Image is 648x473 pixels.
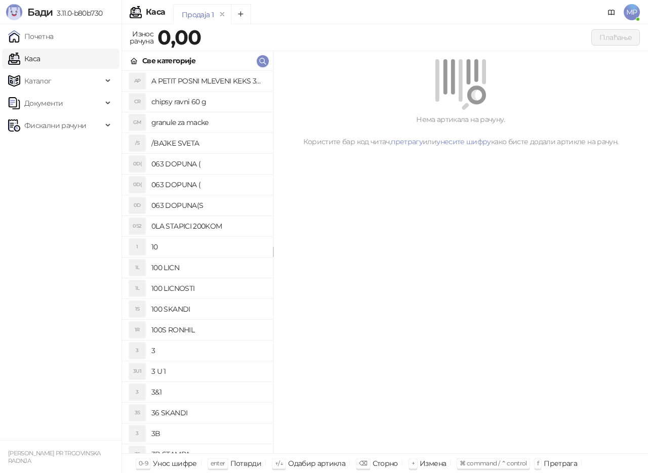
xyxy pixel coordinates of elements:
[460,459,527,467] span: ⌘ command / ⌃ control
[146,8,165,16] div: Каса
[151,197,265,213] h4: 063 DOPUNA(S
[122,71,273,453] div: grid
[420,457,446,470] div: Измена
[151,446,265,462] h4: 3B STAMPA
[151,177,265,193] h4: 063 DOPUNA (
[129,322,145,338] div: 1R
[537,459,539,467] span: f
[151,405,265,421] h4: 36 SKANDI
[129,446,145,462] div: 3S
[129,177,145,193] div: 0D(
[151,73,265,89] h4: A PETIT POSNI MLEVENI KEKS 300G
[24,115,86,136] span: Фискални рачуни
[591,29,640,46] button: Плаћање
[286,114,636,147] div: Нема артикала на рачуну. Користите бар код читач, или како бисте додали артикле на рачун.
[231,4,251,24] button: Add tab
[151,322,265,338] h4: 100S RONHIL
[182,9,214,20] div: Продаја 1
[230,457,262,470] div: Потврди
[129,156,145,172] div: 0D(
[151,384,265,400] h4: 3&1
[151,342,265,359] h4: 3
[412,459,415,467] span: +
[151,135,265,151] h4: /BAJKE SVETA
[27,6,53,18] span: Бади
[128,27,155,48] div: Износ рачуна
[8,26,54,47] a: Почетна
[53,9,102,18] span: 3.11.0-b80b730
[8,49,40,69] a: Каса
[129,425,145,442] div: 3
[216,10,229,19] button: remove
[129,280,145,296] div: 1L
[129,94,145,110] div: CR
[151,260,265,276] h4: 100 LICN
[129,197,145,213] div: 0D
[24,71,52,91] span: Каталог
[129,73,145,89] div: AP
[129,301,145,317] div: 1S
[151,363,265,379] h4: 3 U 1
[129,384,145,400] div: 3
[129,363,145,379] div: 3U1
[151,425,265,442] h4: 3B
[157,25,201,50] strong: 0,00
[139,459,148,467] span: 0-9
[151,94,265,110] h4: chipsy ravni 60 g
[151,218,265,234] h4: 0LA STAPICI 200KOM
[544,457,577,470] div: Претрага
[275,459,283,467] span: ↑/↓
[436,137,491,146] a: унесите шифру
[8,450,101,464] small: [PERSON_NAME] PR TRGOVINSKA RADNJA
[603,4,620,20] a: Документација
[391,137,423,146] a: претрагу
[129,114,145,131] div: GM
[151,280,265,296] h4: 100 LICNOSTI
[151,114,265,131] h4: granule za macke
[129,342,145,359] div: 3
[211,459,225,467] span: enter
[129,218,145,234] div: 0S2
[153,457,197,470] div: Унос шифре
[359,459,367,467] span: ⌫
[129,135,145,151] div: /S
[129,260,145,276] div: 1L
[288,457,345,470] div: Одабир артикла
[151,301,265,317] h4: 100 SKANDI
[6,4,22,20] img: Logo
[373,457,398,470] div: Сторно
[129,239,145,255] div: 1
[151,156,265,172] h4: 063 DOPUNA (
[151,239,265,255] h4: 10
[24,93,63,113] span: Документи
[129,405,145,421] div: 3S
[142,55,195,66] div: Све категорије
[624,4,640,20] span: MP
